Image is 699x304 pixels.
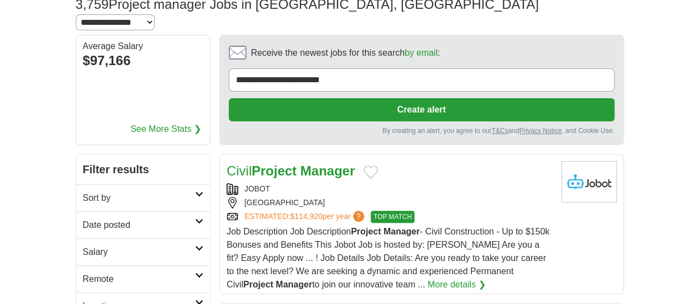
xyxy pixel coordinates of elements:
a: More details ❯ [428,278,486,291]
h2: Remote [83,273,196,286]
a: JOBOT [244,184,270,193]
a: See More Stats ❯ [130,122,201,136]
h2: Filter results [76,154,211,184]
img: Jobot logo [561,161,617,202]
strong: Manager [383,227,420,236]
span: Receive the newest jobs for this search : [251,46,440,60]
a: CivilProject Manager [227,163,355,178]
a: Salary [76,238,211,265]
a: ESTIMATED:$114,920per year? [244,211,366,223]
a: Remote [76,265,211,292]
span: TOP MATCH [371,211,414,223]
div: Average Salary [83,42,203,51]
strong: Project [243,280,273,289]
h2: Date posted [83,218,196,232]
div: [GEOGRAPHIC_DATA] [227,197,552,209]
h2: Salary [83,246,196,259]
strong: Project [351,227,381,236]
span: ? [353,211,364,222]
a: Sort by [76,184,211,211]
strong: Manager [300,163,355,178]
button: Create alert [229,98,614,121]
button: Add to favorite jobs [364,166,378,179]
a: Privacy Notice [519,127,561,135]
span: Job Description Job Description - Civil Construction - Up to $150k Bonuses and Benefits This Jobo... [227,227,549,289]
a: Date posted [76,211,211,238]
strong: Manager [276,280,312,289]
a: by email [404,48,438,57]
strong: Project [251,163,296,178]
a: T&Cs [491,127,508,135]
div: By creating an alert, you agree to our and , and Cookie Use. [229,126,614,136]
span: $114,920 [290,212,322,221]
div: $97,166 [83,51,203,71]
h2: Sort by [83,191,196,205]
